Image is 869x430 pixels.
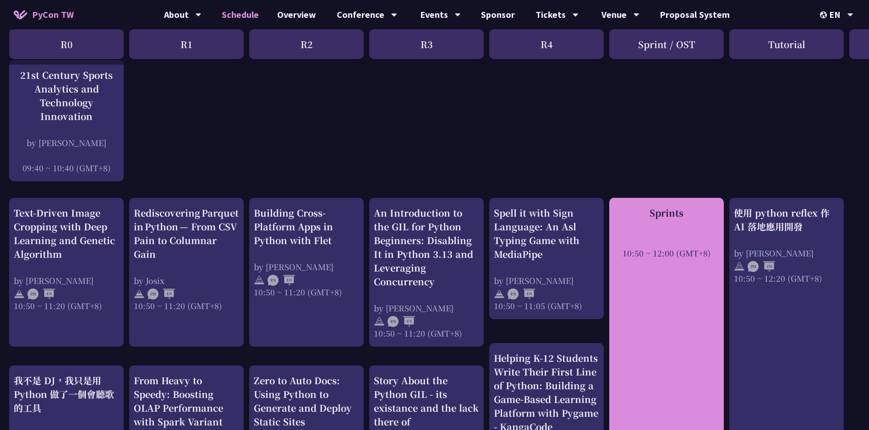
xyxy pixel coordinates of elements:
[494,206,599,311] a: Spell it with Sign Language: An Asl Typing Game with MediaPipe by [PERSON_NAME] 10:50 ~ 11:05 (GM...
[494,300,599,311] div: 10:50 ~ 11:05 (GMT+8)
[508,288,535,299] img: ENEN.5a408d1.svg
[748,261,775,272] img: ZHZH.38617ef.svg
[614,206,719,220] div: Sprints
[14,288,25,299] img: svg+xml;base64,PHN2ZyB4bWxucz0iaHR0cDovL3d3dy53My5vcmcvMjAwMC9zdmciIHdpZHRoPSIyNCIgaGVpZ2h0PSIyNC...
[374,316,385,327] img: svg+xml;base64,PHN2ZyB4bWxucz0iaHR0cDovL3d3dy53My5vcmcvMjAwMC9zdmciIHdpZHRoPSIyNCIgaGVpZ2h0PSIyNC...
[14,206,119,311] a: Text-Driven Image Cropping with Deep Learning and Genetic Algorithm by [PERSON_NAME] 10:50 ~ 11:2...
[249,29,364,59] div: R2
[609,29,724,59] div: Sprint / OST
[5,3,83,26] a: PyCon TW
[254,206,359,298] a: Building Cross-Platform Apps in Python with Flet by [PERSON_NAME] 10:50 ~ 11:20 (GMT+8)
[388,316,415,327] img: ENEN.5a408d1.svg
[489,29,604,59] div: R4
[32,8,74,22] span: PyCon TW
[820,11,829,18] img: Locale Icon
[494,288,505,299] img: svg+xml;base64,PHN2ZyB4bWxucz0iaHR0cDovL3d3dy53My5vcmcvMjAwMC9zdmciIHdpZHRoPSIyNCIgaGVpZ2h0PSIyNC...
[254,286,359,298] div: 10:50 ~ 11:20 (GMT+8)
[369,29,484,59] div: R3
[14,374,119,415] div: 我不是 DJ，我只是用 Python 做了一個會聽歌的工具
[14,300,119,311] div: 10:50 ~ 11:20 (GMT+8)
[14,275,119,286] div: by [PERSON_NAME]
[254,374,359,429] div: Zero to Auto Docs: Using Python to Generate and Deploy Static Sites
[148,288,175,299] img: ZHEN.371966e.svg
[134,300,239,311] div: 10:50 ~ 11:20 (GMT+8)
[734,206,839,234] div: 使用 python reflex 作 AI 落地應用開發
[374,206,479,288] div: An Introduction to the GIL for Python Beginners: Disabling It in Python 3.13 and Leveraging Concu...
[9,29,124,59] div: R0
[27,288,55,299] img: ZHEN.371966e.svg
[268,275,295,286] img: ENEN.5a408d1.svg
[734,272,839,284] div: 10:50 ~ 12:20 (GMT+8)
[734,261,745,272] img: svg+xml;base64,PHN2ZyB4bWxucz0iaHR0cDovL3d3dy53My5vcmcvMjAwMC9zdmciIHdpZHRoPSIyNCIgaGVpZ2h0PSIyNC...
[374,206,479,339] a: An Introduction to the GIL for Python Beginners: Disabling It in Python 3.13 and Leveraging Concu...
[129,29,244,59] div: R1
[254,206,359,247] div: Building Cross-Platform Apps in Python with Flet
[134,206,239,311] a: Rediscovering Parquet in Python — From CSV Pain to Columnar Gain by Josix 10:50 ~ 11:20 (GMT+8)
[14,10,27,19] img: Home icon of PyCon TW 2025
[734,206,839,284] a: 使用 python reflex 作 AI 落地應用開發 by [PERSON_NAME] 10:50 ~ 12:20 (GMT+8)
[134,288,145,299] img: svg+xml;base64,PHN2ZyB4bWxucz0iaHR0cDovL3d3dy53My5vcmcvMjAwMC9zdmciIHdpZHRoPSIyNCIgaGVpZ2h0PSIyNC...
[254,275,265,286] img: svg+xml;base64,PHN2ZyB4bWxucz0iaHR0cDovL3d3dy53My5vcmcvMjAwMC9zdmciIHdpZHRoPSIyNCIgaGVpZ2h0PSIyNC...
[374,302,479,314] div: by [PERSON_NAME]
[494,206,599,261] div: Spell it with Sign Language: An Asl Typing Game with MediaPipe
[494,275,599,286] div: by [PERSON_NAME]
[14,137,119,148] div: by [PERSON_NAME]
[14,68,119,123] div: 21st Century Sports Analytics and Technology Innovation
[134,206,239,261] div: Rediscovering Parquet in Python — From CSV Pain to Columnar Gain
[14,68,119,174] a: 21st Century Sports Analytics and Technology Innovation by [PERSON_NAME] 09:40 ~ 10:40 (GMT+8)
[14,162,119,174] div: 09:40 ~ 10:40 (GMT+8)
[14,206,119,261] div: Text-Driven Image Cropping with Deep Learning and Genetic Algorithm
[734,247,839,259] div: by [PERSON_NAME]
[374,374,479,429] div: Story About the Python GIL - its existance and the lack there of
[614,247,719,259] div: 10:50 ~ 12:00 (GMT+8)
[134,275,239,286] div: by Josix
[254,261,359,272] div: by [PERSON_NAME]
[374,327,479,339] div: 10:50 ~ 11:20 (GMT+8)
[729,29,844,59] div: Tutorial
